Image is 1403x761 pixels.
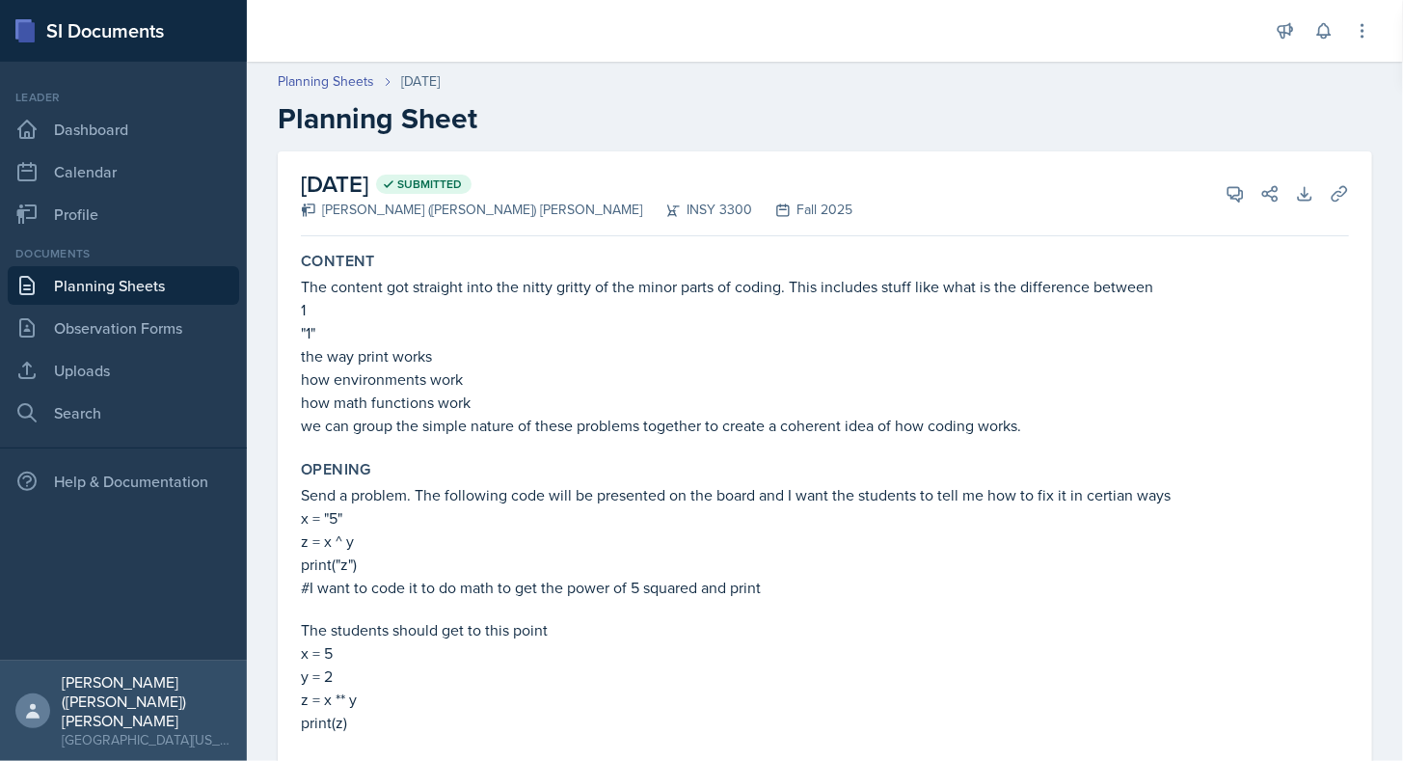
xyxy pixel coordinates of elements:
[301,367,1349,391] p: how environments work
[301,167,852,202] h2: [DATE]
[301,275,1349,298] p: The content got straight into the nitty gritty of the minor parts of coding. This includes stuff ...
[752,200,852,220] div: Fall 2025
[301,252,375,271] label: Content
[8,89,239,106] div: Leader
[401,71,440,92] div: [DATE]
[8,394,239,432] a: Search
[301,483,1349,506] p: Send a problem. The following code will be presented on the board and I want the students to tell...
[301,576,1349,599] p: #I want to code it to do math to get the power of 5 squared and print
[301,688,1349,711] p: z = x ** y
[301,506,1349,530] p: x = "5"
[8,266,239,305] a: Planning Sheets
[301,530,1349,553] p: z = x ^ y
[301,665,1349,688] p: y = 2
[301,321,1349,344] p: "1"
[397,177,462,192] span: Submitted
[301,414,1349,437] p: we can group the simple nature of these problems together to create a coherent idea of how coding...
[8,110,239,149] a: Dashboard
[301,460,371,479] label: Opening
[8,462,239,501] div: Help & Documentation
[8,195,239,233] a: Profile
[301,298,1349,321] p: 1
[8,351,239,390] a: Uploads
[301,641,1349,665] p: x = 5
[301,711,1349,734] p: print(z)
[8,245,239,262] div: Documents
[301,344,1349,367] p: the way print works
[62,672,231,730] div: [PERSON_NAME] ([PERSON_NAME]) [PERSON_NAME]
[62,730,231,749] div: [GEOGRAPHIC_DATA][US_STATE]
[301,553,1349,576] p: print("z")
[301,391,1349,414] p: how math functions work
[301,618,1349,641] p: The students should get to this point
[278,101,1372,136] h2: Planning Sheet
[642,200,752,220] div: INSY 3300
[8,309,239,347] a: Observation Forms
[8,152,239,191] a: Calendar
[278,71,374,92] a: Planning Sheets
[301,200,642,220] div: [PERSON_NAME] ([PERSON_NAME]) [PERSON_NAME]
